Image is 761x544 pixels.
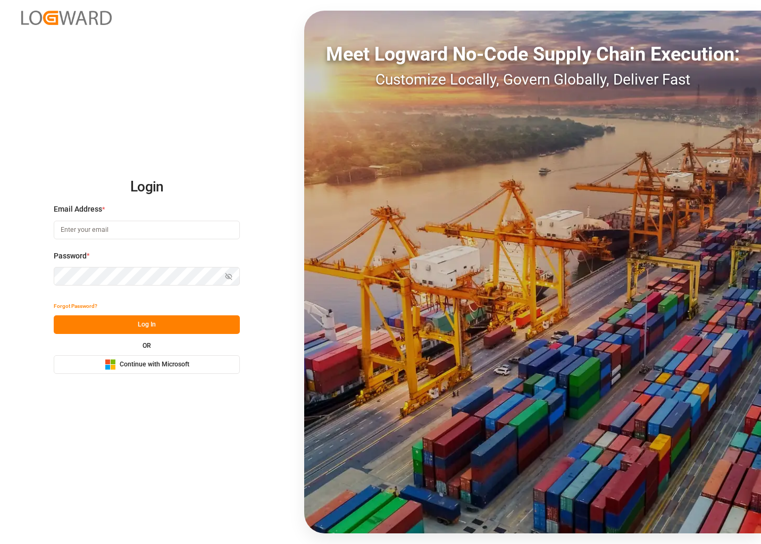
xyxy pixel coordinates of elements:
[304,69,761,91] div: Customize Locally, Govern Globally, Deliver Fast
[54,204,102,215] span: Email Address
[54,221,240,239] input: Enter your email
[120,360,189,370] span: Continue with Microsoft
[54,355,240,374] button: Continue with Microsoft
[54,315,240,334] button: Log In
[54,170,240,204] h2: Login
[143,342,151,349] small: OR
[54,297,97,315] button: Forgot Password?
[54,250,87,262] span: Password
[21,11,112,25] img: Logward_new_orange.png
[304,40,761,69] div: Meet Logward No-Code Supply Chain Execution:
